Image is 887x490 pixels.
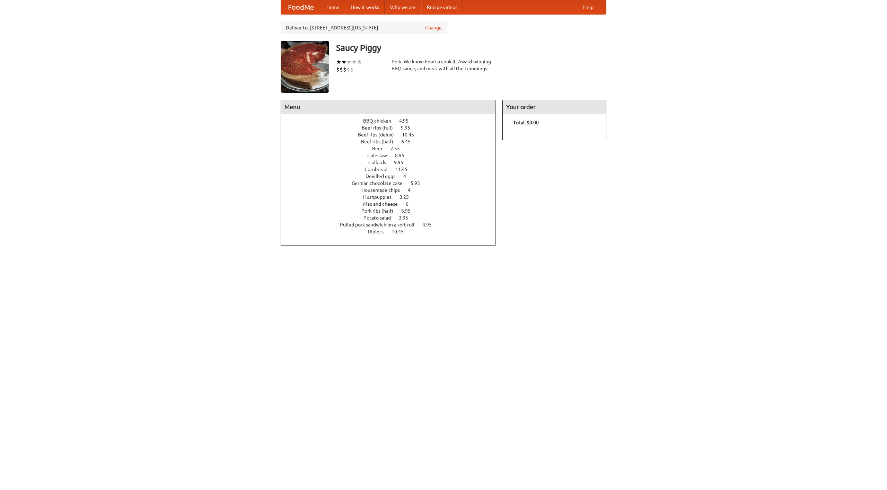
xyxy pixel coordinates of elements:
li: ★ [352,58,357,66]
a: Change [425,24,442,31]
span: Potato salad [363,215,398,221]
a: Pork ribs (half) 6.95 [361,208,423,214]
span: 3.25 [399,194,416,200]
a: How it works [345,0,385,14]
li: $ [343,66,346,73]
a: Recipe videos [421,0,463,14]
li: ★ [341,58,346,66]
a: Beef ribs (half) 6.45 [361,139,423,144]
span: Hushpuppies [363,194,398,200]
div: Deliver to: [STREET_ADDRESS][US_STATE] [281,21,447,34]
span: 7.55 [390,146,407,151]
span: Devilled eggs [366,173,402,179]
span: BBQ chicken [363,118,398,124]
a: Cornbread 11.45 [365,167,420,172]
h4: Your order [503,100,606,114]
a: Beef ribs (full) 9.95 [362,125,423,131]
span: 6 [406,201,415,207]
span: Collards [368,160,393,165]
span: German chocolate cake [352,180,410,186]
span: 3.95 [399,215,415,221]
span: 8.95 [395,153,411,158]
h4: Menu [281,100,495,114]
span: Coleslaw [367,153,394,158]
span: 9.95 [394,160,410,165]
li: ★ [357,58,362,66]
h3: Saucy Piggy [336,41,606,55]
a: FoodMe [281,0,321,14]
a: Beef ribs (delux) 10.45 [358,132,427,137]
span: Beef ribs (delux) [358,132,401,137]
span: 6.95 [401,208,418,214]
span: 9.95 [401,125,417,131]
span: Beer [372,146,389,151]
a: Pulled pork sandwich on a soft roll 4.95 [340,222,445,228]
span: 5.95 [411,180,427,186]
span: Beef ribs (full) [362,125,400,131]
a: Potato salad 3.95 [363,215,421,221]
a: Coleslaw 8.95 [367,153,417,158]
a: Who we are [385,0,421,14]
span: Beef ribs (half) [361,139,400,144]
li: $ [346,66,350,73]
li: $ [340,66,343,73]
a: German chocolate cake 5.95 [352,180,433,186]
span: 4.95 [422,222,439,228]
li: ★ [346,58,352,66]
span: Pork ribs (half) [361,208,400,214]
li: $ [336,66,340,73]
a: Devilled eggs 4 [366,173,419,179]
span: Pulled pork sandwich on a soft roll [340,222,421,228]
span: Housemade chips [361,187,407,193]
b: Total: $0.00 [513,120,539,125]
div: Pork. We know how to cook it. Award-winning BBQ sauce, and meat with all the trimmings. [392,58,495,72]
a: Home [321,0,345,14]
span: Cornbread [365,167,394,172]
span: Riblets [368,229,390,234]
span: 4 [403,173,413,179]
li: $ [350,66,353,73]
a: BBQ chicken 4.95 [363,118,421,124]
span: 4 [408,187,418,193]
a: Help [578,0,599,14]
a: Riblets 10.45 [368,229,416,234]
a: Collards 9.95 [368,160,416,165]
a: Mac and cheese 6 [363,201,421,207]
span: 6.45 [401,139,418,144]
img: angular.jpg [281,41,329,93]
span: 10.45 [402,132,421,137]
a: Beer 7.55 [372,146,413,151]
span: Mac and cheese [363,201,405,207]
span: 11.45 [395,167,414,172]
a: Housemade chips 4 [361,187,423,193]
li: ★ [336,58,341,66]
a: Hushpuppies 3.25 [363,194,422,200]
span: 10.45 [392,229,411,234]
span: 4.95 [399,118,415,124]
